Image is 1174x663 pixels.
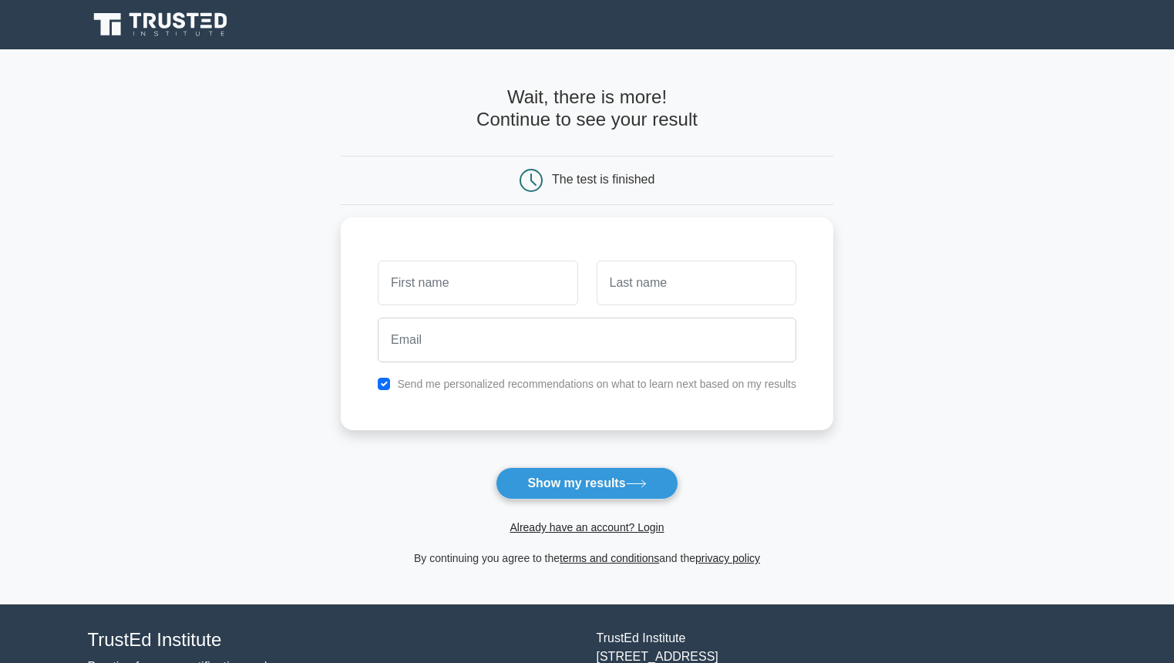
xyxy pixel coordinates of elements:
input: Last name [597,261,796,305]
div: By continuing you agree to the and the [331,549,843,567]
button: Show my results [496,467,678,500]
h4: TrustEd Institute [88,629,578,651]
input: Email [378,318,796,362]
label: Send me personalized recommendations on what to learn next based on my results [397,378,796,390]
h4: Wait, there is more! Continue to see your result [341,86,833,131]
div: The test is finished [552,173,654,186]
a: terms and conditions [560,552,659,564]
a: Already have an account? Login [510,521,664,533]
input: First name [378,261,577,305]
a: privacy policy [695,552,760,564]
